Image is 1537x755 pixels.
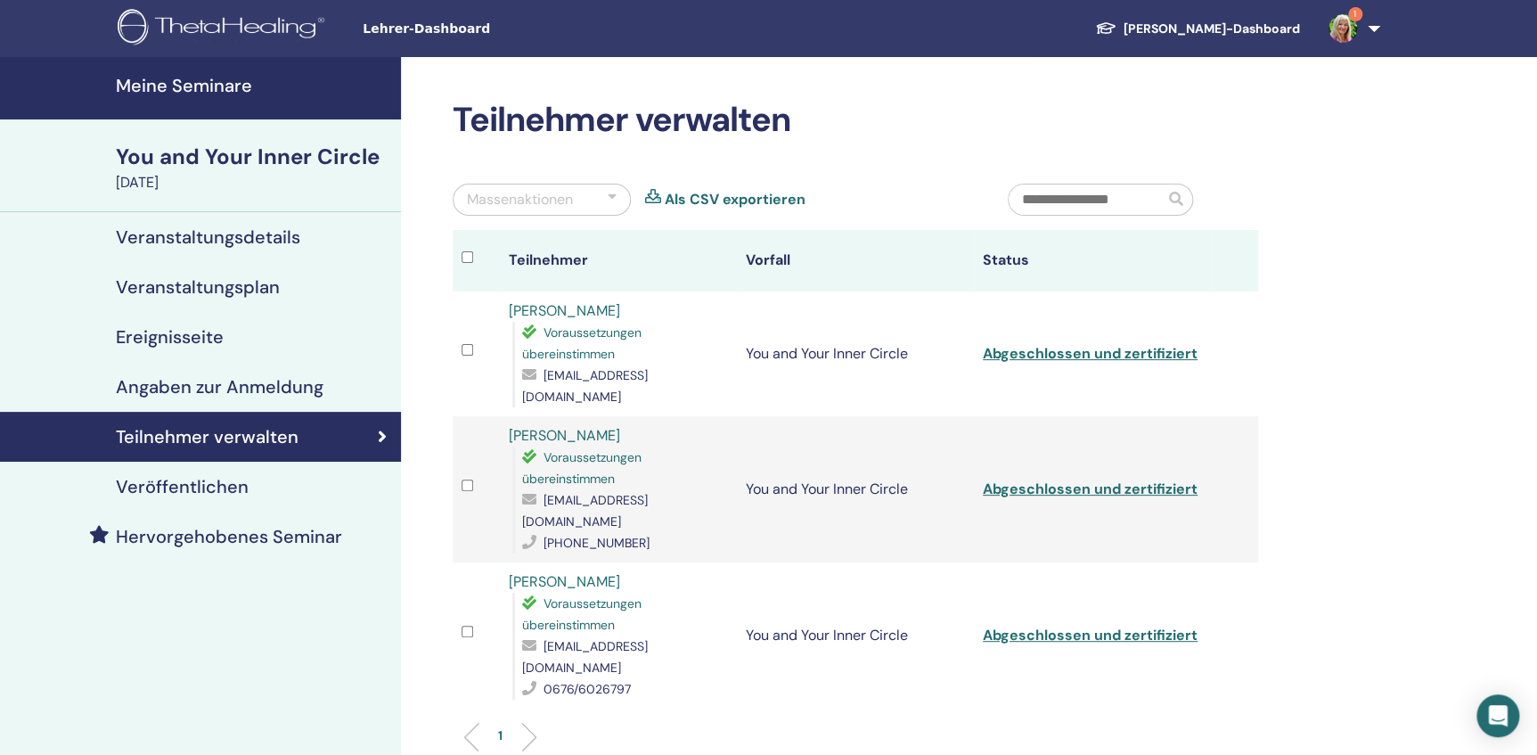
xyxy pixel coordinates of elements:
[522,449,642,487] span: Voraussetzungen übereinstimmen
[116,476,249,497] h4: Veröffentlichen
[522,595,642,633] span: Voraussetzungen übereinstimmen
[105,142,401,193] a: You and Your Inner Circle[DATE]
[1081,12,1314,45] a: [PERSON_NAME]-Dashboard
[983,344,1198,363] a: Abgeschlossen und zertifiziert
[116,326,224,348] h4: Ereignisseite
[509,426,620,445] a: [PERSON_NAME]
[1348,7,1362,21] span: 1
[737,291,974,416] td: You and Your Inner Circle
[116,376,323,398] h4: Angaben zur Anmeldung
[116,75,390,96] h4: Meine Seminare
[509,301,620,320] a: [PERSON_NAME]
[453,100,1258,141] h2: Teilnehmer verwalten
[116,426,298,447] h4: Teilnehmer verwalten
[1095,21,1116,36] img: graduation-cap-white.svg
[522,367,648,405] span: [EMAIL_ADDRESS][DOMAIN_NAME]
[522,638,648,676] span: [EMAIL_ADDRESS][DOMAIN_NAME]
[1476,694,1519,737] div: Open Intercom Messenger
[737,230,974,291] th: Vorfall
[509,572,620,591] a: [PERSON_NAME]
[500,230,737,291] th: Teilnehmer
[116,172,390,193] div: [DATE]
[1329,14,1357,43] img: default.jpg
[974,230,1211,291] th: Status
[983,626,1198,644] a: Abgeschlossen und zertifiziert
[522,492,648,529] span: [EMAIL_ADDRESS][DOMAIN_NAME]
[498,726,503,745] p: 1
[983,480,1198,498] a: Abgeschlossen und zertifiziert
[118,9,331,49] img: logo.png
[737,416,974,562] td: You and Your Inner Circle
[116,526,342,547] h4: Hervorgehobenes Seminar
[363,20,630,38] span: Lehrer-Dashboard
[116,142,390,172] div: You and Your Inner Circle
[737,562,974,709] td: You and Your Inner Circle
[522,324,642,362] span: Voraussetzungen übereinstimmen
[116,276,280,298] h4: Veranstaltungsplan
[467,189,573,210] div: Massenaktionen
[544,681,631,697] span: 0676/6026797
[544,535,650,551] span: [PHONE_NUMBER]
[116,226,300,248] h4: Veranstaltungsdetails
[665,189,805,210] a: Als CSV exportieren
